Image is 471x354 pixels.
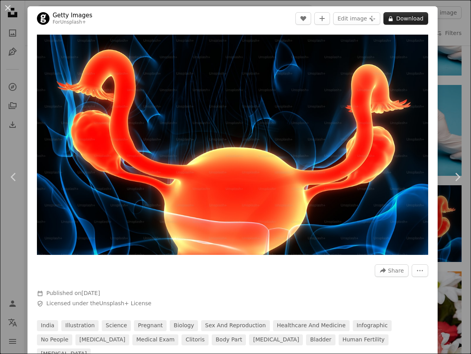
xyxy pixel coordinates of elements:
time: December 15, 2023 at 11:11:44 AM GMT+11 [81,290,100,296]
button: More Actions [412,264,428,277]
a: pregnant [134,320,167,331]
span: Share [388,265,404,277]
a: medical exam [132,334,178,345]
button: Zoom in on this image [37,35,428,255]
a: biology [170,320,198,331]
img: Go to Getty Images's profile [37,12,49,25]
a: no people [37,334,72,345]
a: Getty Images [53,11,92,19]
a: [MEDICAL_DATA] [75,334,129,345]
a: Next [444,139,471,215]
img: 3D Illustration Concept of Female Reproductive System Anatomy [37,35,428,255]
a: infographic [353,320,392,331]
a: sex and reproduction [201,320,270,331]
a: bladder [306,334,335,345]
a: Unsplash+ [60,19,86,25]
button: Share this image [375,264,409,277]
a: clitoris [181,334,209,345]
a: healthcare and medicine [273,320,350,331]
button: Add to Collection [314,12,330,25]
a: Unsplash+ License [99,300,152,306]
a: [MEDICAL_DATA] [249,334,303,345]
button: Edit image [333,12,380,25]
a: science [102,320,131,331]
a: india [37,320,58,331]
div: For [53,19,92,26]
button: Like [295,12,311,25]
a: body part [212,334,246,345]
span: Published on [46,290,100,296]
span: Licensed under the [46,300,151,308]
a: human fertility [339,334,389,345]
a: illustration [61,320,99,331]
button: Download [383,12,428,25]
